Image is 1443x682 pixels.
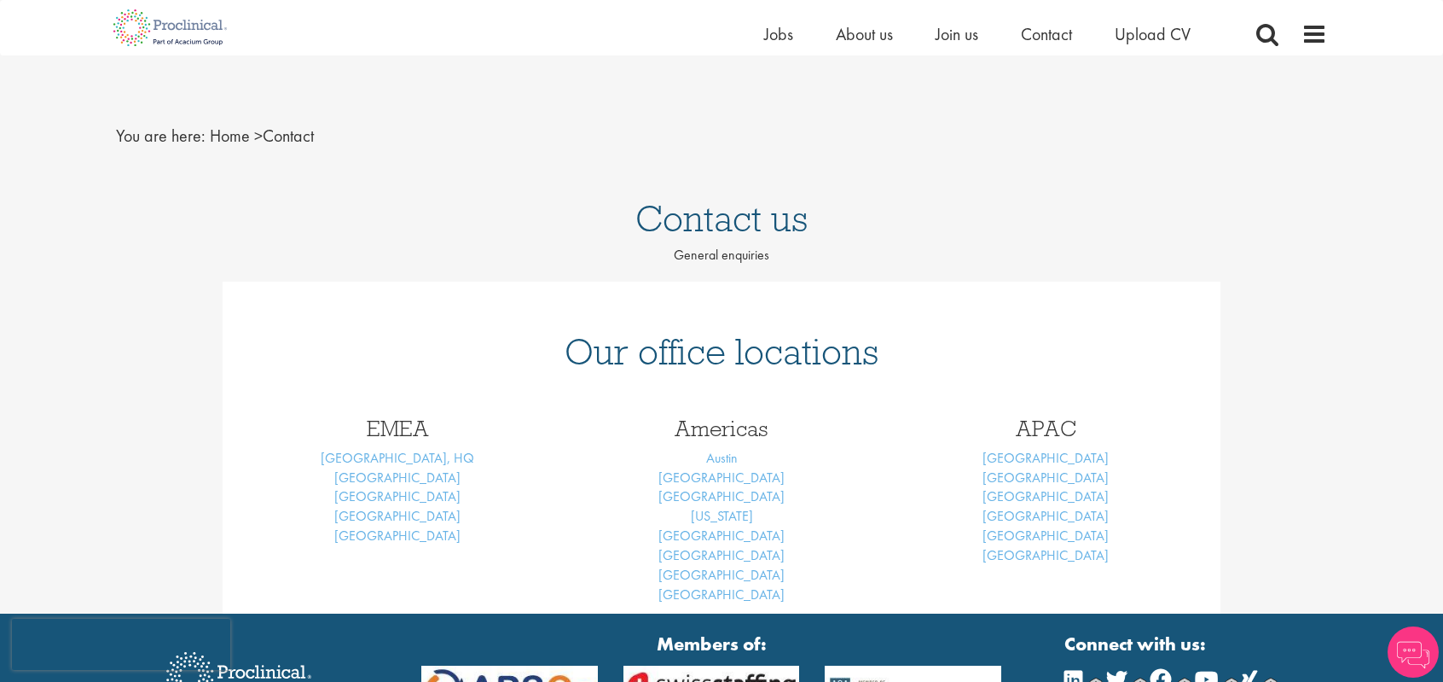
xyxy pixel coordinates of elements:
[658,527,785,545] a: [GEOGRAPHIC_DATA]
[12,619,230,670] iframe: reCAPTCHA
[210,125,250,147] a: breadcrumb link to Home
[896,417,1195,440] h3: APAC
[691,507,753,525] a: [US_STATE]
[658,586,785,603] a: [GEOGRAPHIC_DATA]
[658,469,785,487] a: [GEOGRAPHIC_DATA]
[334,469,461,487] a: [GEOGRAPHIC_DATA]
[1021,23,1072,45] a: Contact
[982,469,1109,487] a: [GEOGRAPHIC_DATA]
[334,487,461,505] a: [GEOGRAPHIC_DATA]
[1115,23,1191,45] a: Upload CV
[836,23,893,45] a: About us
[658,566,785,584] a: [GEOGRAPHIC_DATA]
[572,417,871,440] h3: Americas
[321,449,474,467] a: [GEOGRAPHIC_DATA], HQ
[334,527,461,545] a: [GEOGRAPHIC_DATA]
[248,333,1195,370] h1: Our office locations
[658,487,785,505] a: [GEOGRAPHIC_DATA]
[248,417,547,440] h3: EMEA
[116,125,206,147] span: You are here:
[1064,631,1278,657] strong: Connect with us:
[421,631,1001,657] strong: Members of:
[982,487,1109,505] a: [GEOGRAPHIC_DATA]
[982,449,1109,467] a: [GEOGRAPHIC_DATA]
[936,23,978,45] a: Join us
[1388,627,1439,678] img: Chatbot
[764,23,793,45] a: Jobs
[210,125,314,147] span: Contact
[982,546,1109,564] a: [GEOGRAPHIC_DATA]
[982,507,1109,525] a: [GEOGRAPHIC_DATA]
[982,527,1109,545] a: [GEOGRAPHIC_DATA]
[706,449,738,467] a: Austin
[658,546,785,564] a: [GEOGRAPHIC_DATA]
[254,125,263,147] span: >
[334,507,461,525] a: [GEOGRAPHIC_DATA]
